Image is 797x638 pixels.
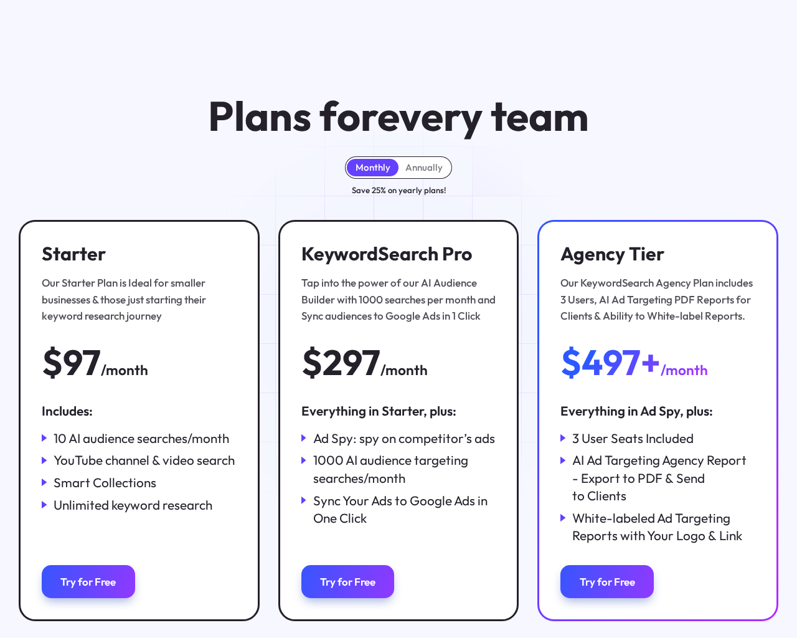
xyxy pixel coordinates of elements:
[560,275,755,325] div: Our KeywordSearch Agency Plan includes 3 Users, AI Ad Targeting PDF Reports for Clients & Ability...
[60,575,116,588] div: Try for Free
[301,343,380,381] div: $297
[560,402,755,419] div: Everything in Ad Spy, plus:
[42,402,236,419] div: Includes:
[313,451,496,487] div: 1000 AI audience targeting searches/month
[54,451,235,469] div: YouTube channel & video search
[54,474,156,491] div: Smart Collections
[313,429,495,447] div: Ad Spy: spy on competitor’s ads
[42,565,134,598] a: Try for Free
[101,359,148,381] div: /month
[208,94,589,138] h1: Plans for
[377,90,589,141] span: every team
[560,243,755,265] h3: Agency Tier
[572,509,755,545] div: White-labeled Ad Targeting Reports with Your Logo & Link
[301,275,496,325] div: Tap into the power of our AI Audience Builder with 1000 searches per month and Sync audiences to ...
[313,492,496,527] div: Sync Your Ads to Google Ads in One Click
[301,243,496,265] h3: KeywordSearch Pro
[54,429,229,447] div: 10 AI audience searches/month
[42,243,236,265] h3: Starter
[560,565,653,598] a: Try for Free
[661,359,708,381] div: /month
[54,496,212,513] div: Unlimited keyword research
[405,162,443,174] div: Annually
[42,275,236,325] div: Our Starter Plan is Ideal for smaller businesses & those just starting their keyword research jou...
[301,565,394,598] a: Try for Free
[301,402,496,419] div: Everything in Starter, plus:
[320,575,375,588] div: Try for Free
[560,343,661,381] div: $497+
[572,429,694,447] div: 3 User Seats Included
[380,359,428,381] div: /month
[580,575,635,588] div: Try for Free
[352,184,446,197] div: Save 25% on yearly plans!
[42,343,101,381] div: $97
[572,451,755,504] div: AI Ad Targeting Agency Report - Export to PDF & Send to Clients
[356,162,390,174] div: Monthly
